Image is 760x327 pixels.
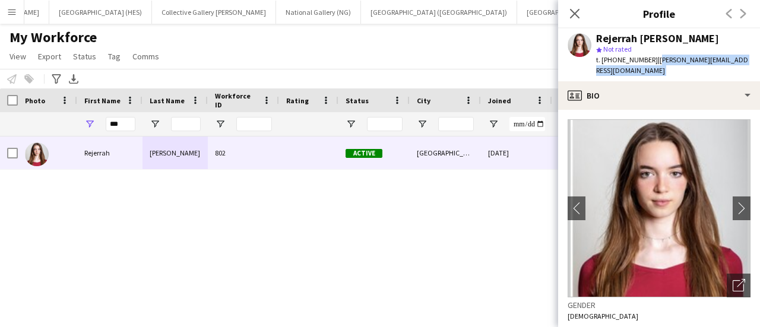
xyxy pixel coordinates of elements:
a: Export [33,49,66,64]
a: View [5,49,31,64]
input: Last Name Filter Input [171,117,201,131]
span: Photo [25,96,45,105]
div: [GEOGRAPHIC_DATA] [410,136,481,169]
div: 362 days [552,136,623,169]
button: Open Filter Menu [150,119,160,129]
button: National Gallery (NG) [276,1,361,24]
a: Tag [103,49,125,64]
span: Tag [108,51,121,62]
span: My Workforce [9,28,97,46]
span: Joined [488,96,511,105]
span: | [PERSON_NAME][EMAIL_ADDRESS][DOMAIN_NAME] [596,55,748,75]
button: Open Filter Menu [84,119,95,129]
button: [GEOGRAPHIC_DATA] ([GEOGRAPHIC_DATA]) [361,1,517,24]
span: Last Name [150,96,185,105]
input: Joined Filter Input [509,117,545,131]
input: First Name Filter Input [106,117,135,131]
input: Status Filter Input [367,117,403,131]
span: View [9,51,26,62]
span: [DEMOGRAPHIC_DATA] [568,312,638,320]
div: Rejerrah [PERSON_NAME] [596,33,719,44]
span: Export [38,51,61,62]
div: Bio [558,81,760,110]
h3: Profile [558,6,760,21]
span: Rating [286,96,309,105]
input: City Filter Input [438,117,474,131]
input: Workforce ID Filter Input [236,117,272,131]
button: Open Filter Menu [417,119,427,129]
span: Active [346,149,382,158]
img: Rejerrah Hosie Meese [25,142,49,166]
button: Collective Gallery [PERSON_NAME] [152,1,276,24]
span: Status [73,51,96,62]
div: [DATE] [481,136,552,169]
a: Comms [128,49,164,64]
span: City [417,96,430,105]
div: 802 [208,136,279,169]
span: Workforce ID [215,91,258,109]
span: t. [PHONE_NUMBER] [596,55,658,64]
button: Open Filter Menu [215,119,226,129]
span: Status [346,96,369,105]
span: Not rated [603,45,632,53]
img: Crew avatar or photo [568,119,750,297]
span: First Name [84,96,121,105]
span: Comms [132,51,159,62]
button: Open Filter Menu [488,119,499,129]
h3: Gender [568,300,750,310]
div: Open photos pop-in [727,274,750,297]
button: [GEOGRAPHIC_DATA] [517,1,602,24]
app-action-btn: Export XLSX [66,72,81,86]
app-action-btn: Advanced filters [49,72,64,86]
button: [GEOGRAPHIC_DATA] (HES) [49,1,152,24]
div: Rejerrah [77,136,142,169]
a: Status [68,49,101,64]
div: [PERSON_NAME] [142,136,208,169]
button: Open Filter Menu [346,119,356,129]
